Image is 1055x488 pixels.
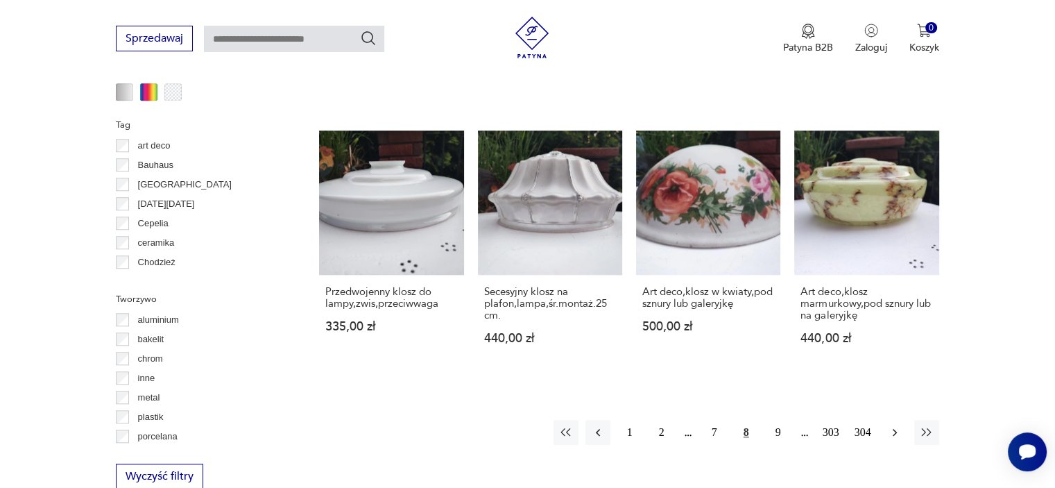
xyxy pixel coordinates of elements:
button: 8 [734,420,759,445]
button: 1 [617,420,642,445]
p: 335,00 zł [325,321,457,333]
p: Cepelia [138,216,169,231]
h3: Secesyjny klosz na plafon,lampa,śr.montaż.25 cm. [484,286,616,321]
p: 440,00 zł [484,333,616,344]
img: Ikona medalu [801,24,815,39]
p: Chodzież [138,255,175,270]
p: Ćmielów [138,274,173,289]
p: 440,00 zł [800,333,932,344]
a: Ikona medaluPatyna B2B [783,24,833,54]
button: 303 [818,420,843,445]
p: metal [138,390,160,405]
a: Art deco,klosz w kwiaty,pod sznury lub galeryjkęArt deco,klosz w kwiaty,pod sznury lub galeryjkę5... [636,131,780,371]
p: art deco [138,138,171,153]
h3: Art deco,klosz marmurkowy,pod sznury lub na galeryjkę [800,286,932,321]
a: Sprzedawaj [116,35,193,44]
p: Bauhaus [138,158,173,173]
button: Sprzedawaj [116,26,193,51]
a: Przedwojenny klosz do lampy,zwis,przeciwwagaPrzedwojenny klosz do lampy,zwis,przeciwwaga335,00 zł [319,131,463,371]
p: 500,00 zł [642,321,774,333]
button: 2 [649,420,674,445]
p: [DATE][DATE] [138,196,195,212]
img: Ikonka użytkownika [864,24,878,37]
p: Patyna B2B [783,41,833,54]
p: chrom [138,351,163,367]
p: Koszyk [909,41,939,54]
img: Ikona koszyka [917,24,931,37]
p: Tworzywo [116,292,286,307]
p: porcelana [138,429,178,444]
a: Art deco,klosz marmurkowy,pod sznury lub na galeryjkęArt deco,klosz marmurkowy,pod sznury lub na ... [794,131,938,371]
img: Patyna - sklep z meblami i dekoracjami vintage [511,17,553,58]
button: Szukaj [360,30,377,47]
p: aluminium [138,312,179,328]
p: 445,00 zł [800,69,932,81]
p: Zaloguj [855,41,887,54]
button: Zaloguj [855,24,887,54]
button: Patyna B2B [783,24,833,54]
div: 0 [925,22,937,34]
button: 7 [702,420,727,445]
button: 0Koszyk [909,24,939,54]
p: [GEOGRAPHIC_DATA] [138,177,232,192]
iframe: Smartsupp widget button [1008,432,1047,471]
p: ceramika [138,235,175,251]
a: Secesyjny klosz na plafon,lampa,śr.montaż.25 cm.Secesyjny klosz na plafon,lampa,śr.montaż.25 cm.4... [478,131,622,371]
button: 304 [850,420,875,445]
p: porcelit [138,448,167,464]
h3: Art deco,klosz w kwiaty,pod sznury lub galeryjkę [642,286,774,310]
button: 9 [766,420,791,445]
p: Tag [116,117,286,133]
p: plastik [138,410,164,425]
p: inne [138,371,155,386]
h3: Przedwojenny klosz do lampy,zwis,przeciwwaga [325,286,457,310]
p: bakelit [138,332,164,347]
